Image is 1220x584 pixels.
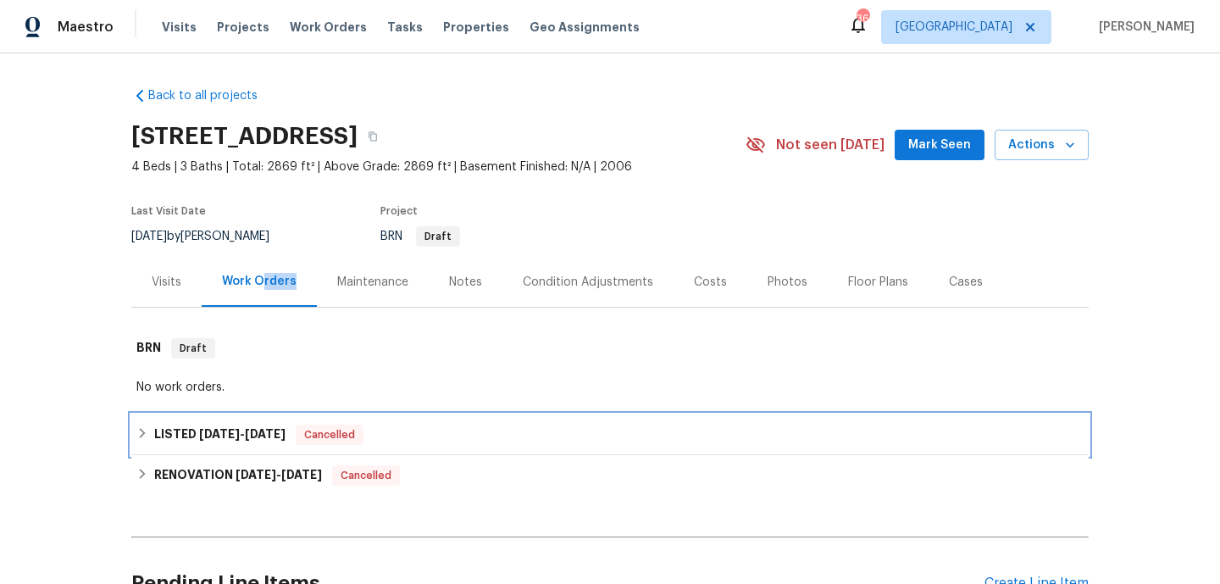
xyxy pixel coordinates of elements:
span: Draft [418,231,458,242]
a: Back to all projects [131,87,294,104]
span: Last Visit Date [131,206,206,216]
h2: [STREET_ADDRESS] [131,128,358,145]
div: No work orders. [136,379,1084,396]
span: Not seen [DATE] [776,136,884,153]
span: [DATE] [245,428,286,440]
div: RENOVATION [DATE]-[DATE]Cancelled [131,455,1089,496]
span: [DATE] [281,469,322,481]
span: Cancelled [334,467,398,484]
span: Draft [173,340,213,357]
button: Mark Seen [895,130,984,161]
span: [DATE] [131,231,167,242]
span: [DATE] [236,469,276,481]
span: Maestro [58,19,114,36]
div: Notes [449,274,482,291]
span: Projects [217,19,269,36]
span: - [236,469,322,481]
div: Cases [949,274,983,291]
span: Properties [443,19,509,36]
button: Copy Address [358,121,388,152]
div: 36 [857,10,868,27]
div: Condition Adjustments [523,274,653,291]
div: Work Orders [222,273,297,290]
div: Maintenance [337,274,408,291]
button: Actions [995,130,1089,161]
div: BRN Draft [131,321,1089,375]
span: Tasks [387,21,423,33]
div: Floor Plans [848,274,908,291]
span: Visits [162,19,197,36]
div: Costs [694,274,727,291]
span: Work Orders [290,19,367,36]
span: Actions [1008,135,1075,156]
h6: LISTED [154,425,286,445]
h6: BRN [136,338,161,359]
span: [PERSON_NAME] [1092,19,1195,36]
h6: RENOVATION [154,465,322,486]
div: Photos [768,274,807,291]
span: - [199,428,286,440]
span: [GEOGRAPHIC_DATA] [896,19,1012,36]
div: Visits [152,274,181,291]
div: by [PERSON_NAME] [131,226,290,247]
span: 4 Beds | 3 Baths | Total: 2869 ft² | Above Grade: 2869 ft² | Basement Finished: N/A | 2006 [131,159,746,175]
span: Mark Seen [908,135,971,156]
span: BRN [380,231,460,242]
span: [DATE] [199,428,240,440]
span: Cancelled [297,426,362,443]
div: LISTED [DATE]-[DATE]Cancelled [131,414,1089,455]
span: Geo Assignments [530,19,640,36]
span: Project [380,206,418,216]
